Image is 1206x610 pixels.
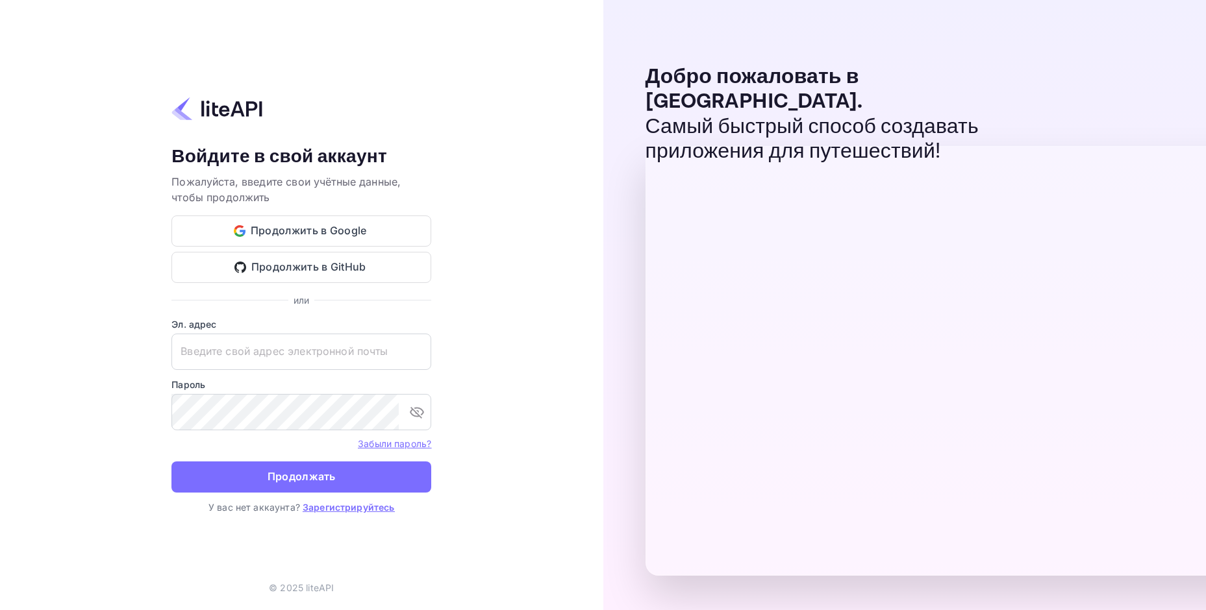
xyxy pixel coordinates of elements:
ya-tr-span: Добро пожаловать в [GEOGRAPHIC_DATA]. [646,64,863,115]
input: Введите свой адрес электронной почты [171,334,431,370]
button: Продолжать [171,461,431,493]
ya-tr-span: Пароль [171,379,205,390]
button: Продолжить в GitHub [171,252,431,283]
a: Зарегистрируйтесь [303,502,395,513]
a: Забыли пароль? [358,437,431,450]
button: Продолжить в Google [171,215,431,247]
ya-tr-span: Продолжить в GitHub [251,258,366,276]
ya-tr-span: У вас нет аккаунта? [208,502,300,513]
img: liteapi [171,96,262,121]
ya-tr-span: © 2025 liteAPI [269,582,334,593]
ya-tr-span: Эл. адрес [171,319,216,330]
ya-tr-span: Самый быстрый способ создавать приложения для путешествий! [646,114,979,165]
ya-tr-span: Забыли пароль? [358,438,431,449]
ya-tr-span: Продолжить в Google [251,222,367,239]
ya-tr-span: Продолжать [268,468,336,485]
ya-tr-span: Войдите в свой аккаунт [171,145,387,169]
ya-tr-span: Пожалуйста, введите свои учётные данные, чтобы продолжить [171,175,401,204]
button: переключить видимость пароля [404,399,430,425]
ya-tr-span: или [294,295,309,306]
